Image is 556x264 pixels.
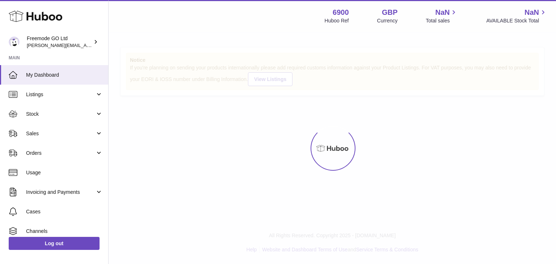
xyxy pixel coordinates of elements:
[435,8,450,17] span: NaN
[26,72,103,78] span: My Dashboard
[325,17,349,24] div: Huboo Ref
[26,189,95,196] span: Invoicing and Payments
[27,35,92,49] div: Freemode GO Ltd
[333,8,349,17] strong: 6900
[426,8,458,24] a: NaN Total sales
[382,8,397,17] strong: GBP
[486,8,547,24] a: NaN AVAILABLE Stock Total
[26,208,103,215] span: Cases
[26,111,95,118] span: Stock
[525,8,539,17] span: NaN
[26,150,95,157] span: Orders
[26,91,95,98] span: Listings
[26,228,103,235] span: Channels
[9,237,100,250] a: Log out
[26,130,95,137] span: Sales
[26,169,103,176] span: Usage
[377,17,398,24] div: Currency
[9,37,20,47] img: lenka.smikniarova@gioteck.com
[27,42,145,48] span: [PERSON_NAME][EMAIL_ADDRESS][DOMAIN_NAME]
[486,17,547,24] span: AVAILABLE Stock Total
[426,17,458,24] span: Total sales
